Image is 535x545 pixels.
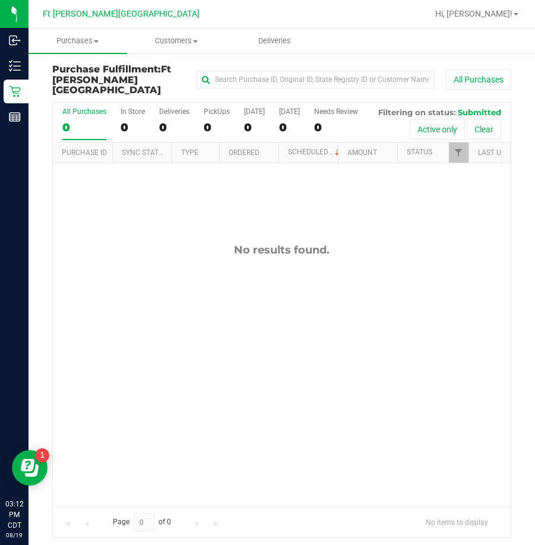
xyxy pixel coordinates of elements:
[181,148,198,157] a: Type
[52,64,197,96] h3: Purchase Fulfillment:
[229,148,259,157] a: Ordered
[244,121,265,134] div: 0
[29,36,127,46] span: Purchases
[43,9,200,19] span: Ft [PERSON_NAME][GEOGRAPHIC_DATA]
[159,121,189,134] div: 0
[9,111,21,123] inline-svg: Reports
[204,121,230,134] div: 0
[29,28,127,53] a: Purchases
[279,107,300,116] div: [DATE]
[12,450,48,486] iframe: Resource center
[288,148,342,156] a: Scheduled
[53,243,511,256] div: No results found.
[9,60,21,72] inline-svg: Inventory
[416,513,498,531] span: No items to display
[122,148,167,157] a: Sync Status
[446,69,511,90] button: All Purchases
[467,119,501,140] button: Clear
[5,531,23,540] p: 08/19
[9,34,21,46] inline-svg: Inbound
[128,36,225,46] span: Customers
[197,71,434,88] input: Search Purchase ID, Original ID, State Registry ID or Customer Name...
[52,64,171,96] span: Ft [PERSON_NAME][GEOGRAPHIC_DATA]
[121,107,145,116] div: In Store
[226,28,324,53] a: Deliveries
[103,513,181,531] span: Page of 0
[127,28,226,53] a: Customers
[407,148,432,156] a: Status
[378,107,455,117] span: Filtering on status:
[121,121,145,134] div: 0
[5,499,23,531] p: 03:12 PM CDT
[449,142,468,163] a: Filter
[244,107,265,116] div: [DATE]
[62,107,106,116] div: All Purchases
[347,148,377,157] a: Amount
[35,448,49,462] iframe: Resource center unread badge
[435,9,512,18] span: Hi, [PERSON_NAME]!
[159,107,189,116] div: Deliveries
[62,121,106,134] div: 0
[279,121,300,134] div: 0
[242,36,307,46] span: Deliveries
[458,107,501,117] span: Submitted
[204,107,230,116] div: PickUps
[62,148,107,157] a: Purchase ID
[9,85,21,97] inline-svg: Retail
[314,107,358,116] div: Needs Review
[410,119,465,140] button: Active only
[314,121,358,134] div: 0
